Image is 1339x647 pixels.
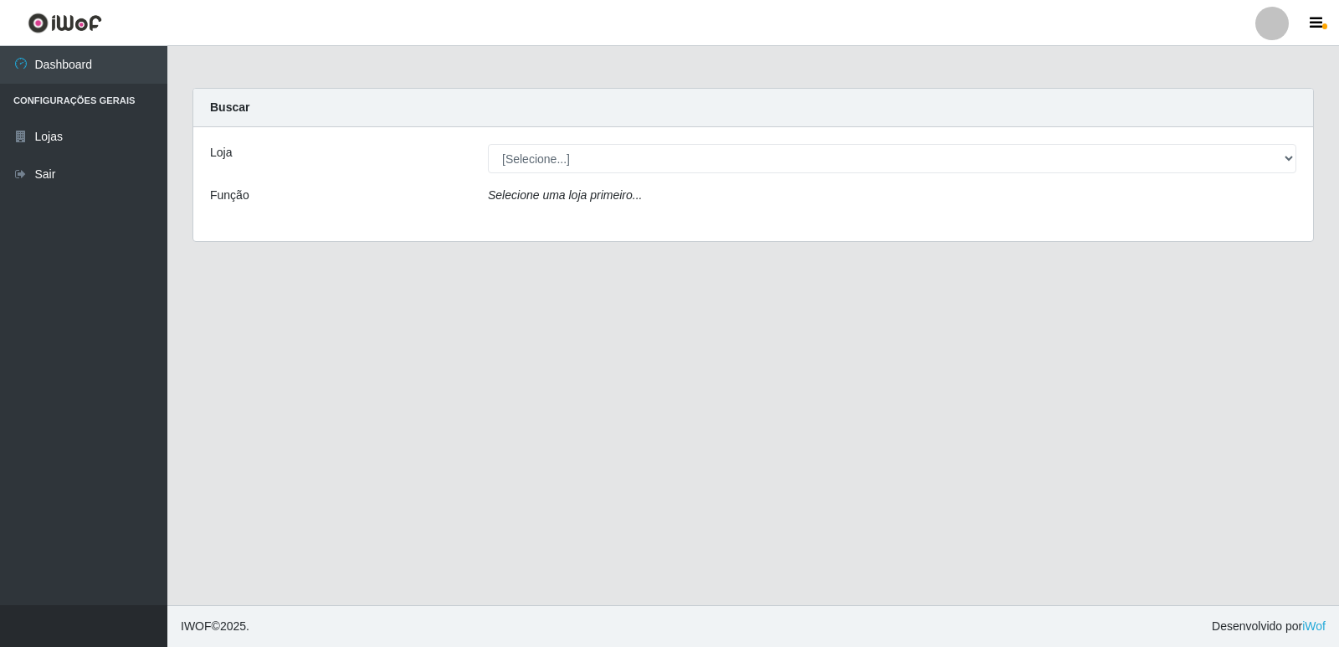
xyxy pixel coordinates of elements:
span: © 2025 . [181,618,249,635]
span: Desenvolvido por [1212,618,1326,635]
i: Selecione uma loja primeiro... [488,188,642,202]
span: IWOF [181,619,212,633]
label: Loja [210,144,232,162]
strong: Buscar [210,100,249,114]
label: Função [210,187,249,204]
a: iWof [1302,619,1326,633]
img: CoreUI Logo [28,13,102,33]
